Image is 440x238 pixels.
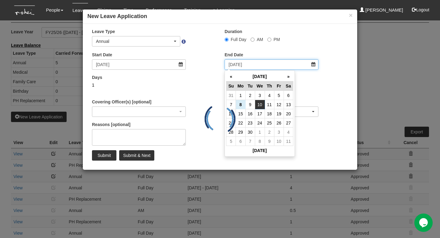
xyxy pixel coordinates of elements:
td: 2 [265,128,274,137]
th: [DATE] [236,72,284,81]
td: 29 [236,128,245,137]
th: » [284,72,293,81]
label: Start Date [92,52,112,58]
b: New Leave Application [87,13,147,19]
label: Leave Type [92,28,115,35]
th: Su [226,81,236,91]
td: 3 [255,91,265,100]
td: 15 [236,109,245,118]
div: 1 [92,82,186,88]
label: Days [92,74,102,80]
label: Covering Officer(s) [optional] [92,99,151,105]
td: 23 [245,118,255,128]
td: 12 [274,100,284,109]
input: d/m/yyyy [92,59,186,70]
td: 30 [245,128,255,137]
td: 31 [226,91,236,100]
td: 7 [245,137,255,146]
input: Submit & Next [119,150,154,161]
th: Mo [236,81,245,91]
th: Th [265,81,274,91]
td: 18 [265,109,274,118]
th: « [226,72,236,81]
label: Duration [225,28,242,35]
input: d/m/yyyy [225,59,318,70]
td: 6 [284,91,293,100]
label: End Date [225,52,243,58]
iframe: chat widget [414,214,434,232]
td: 5 [226,137,236,146]
span: Full Day [231,37,246,42]
td: 26 [274,118,284,128]
td: 1 [236,91,245,100]
td: 13 [284,100,293,109]
span: AM [257,37,263,42]
label: Reasons [optional] [92,121,130,128]
td: 9 [265,137,274,146]
td: 25 [265,118,274,128]
td: 16 [245,109,255,118]
span: PM [273,37,280,42]
td: 20 [284,109,293,118]
td: 11 [265,100,274,109]
td: 8 [255,137,265,146]
td: 5 [274,91,284,100]
td: 3 [274,128,284,137]
td: 7 [226,100,236,109]
button: × [349,12,353,18]
td: 24 [255,118,265,128]
td: 22 [236,118,245,128]
input: Submit [92,150,116,161]
td: 9 [245,100,255,109]
td: 6 [236,137,245,146]
td: 10 [274,137,284,146]
th: Fr [274,81,284,91]
td: 4 [265,91,274,100]
div: Annual [96,38,173,44]
th: Tu [245,81,255,91]
th: Sa [284,81,293,91]
td: 19 [274,109,284,118]
td: 4 [284,128,293,137]
button: Annual [92,36,180,46]
td: 2 [245,91,255,100]
td: 8 [236,100,245,109]
th: We [255,81,265,91]
th: [DATE] [226,146,293,155]
td: 10 [255,100,265,109]
td: 11 [284,137,293,146]
td: 1 [255,128,265,137]
td: 27 [284,118,293,128]
td: 17 [255,109,265,118]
